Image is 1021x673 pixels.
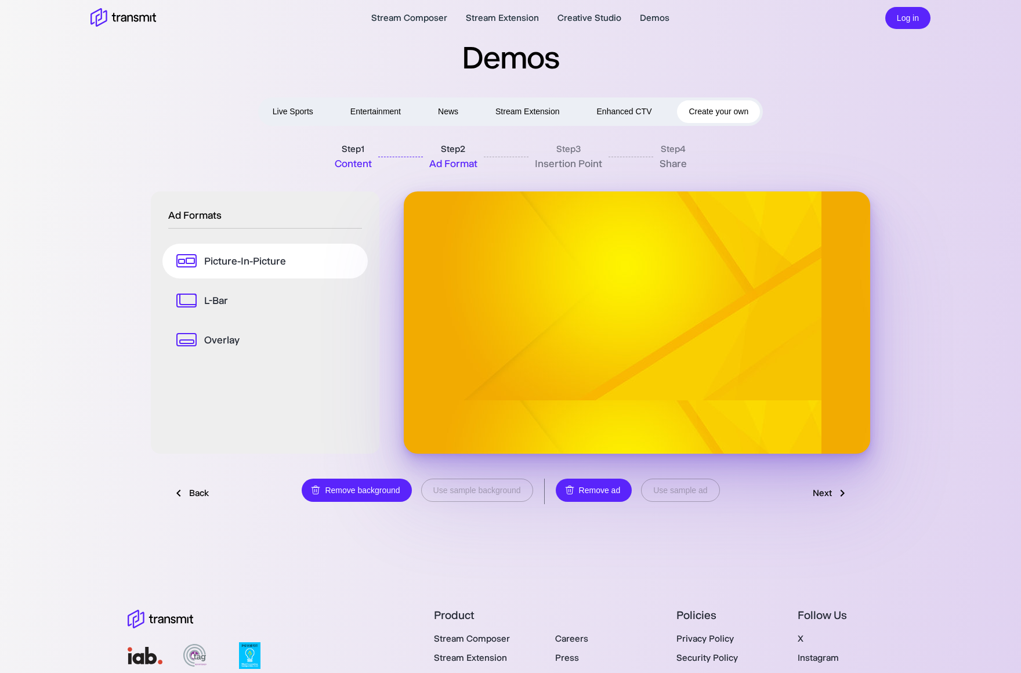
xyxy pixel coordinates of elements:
[339,100,412,123] button: Entertainment
[640,11,669,25] a: Demos
[885,12,931,23] a: Log in
[660,156,687,171] p: Share
[677,100,760,123] button: Create your own
[434,633,510,644] a: Stream Composer
[441,142,465,156] p: Step 2
[676,609,772,628] div: Policies
[661,142,685,156] p: Step 4
[302,479,411,502] button: Remove background
[239,642,260,669] img: Fast Company Most Innovative Companies 2022
[434,652,507,663] a: Stream Extension
[484,100,571,123] button: Stream Extension
[556,479,632,502] button: Remove ad
[128,647,162,664] img: iab Member
[434,609,651,628] div: Product
[556,142,581,156] p: Step 3
[65,37,956,78] h2: Demos
[798,633,803,644] a: X
[204,293,228,308] p: L-Bar
[676,633,734,644] a: Privacy Policy
[555,652,579,663] a: Press
[557,11,621,25] a: Creative Studio
[466,11,539,25] a: Stream Extension
[676,652,738,663] a: Security Policy
[204,332,240,348] p: Overlay
[204,254,286,269] p: Picture-In-Picture
[798,609,893,628] div: Follow Us
[426,100,470,123] button: News
[535,156,602,171] p: Insertion Point
[371,11,447,25] a: Stream Composer
[261,100,325,123] button: Live Sports
[689,104,748,119] span: Create your own
[160,482,220,504] a: Back
[162,244,368,278] a: Picture-In-Picture
[162,323,368,357] a: Overlay
[168,208,362,223] p: Ad Formats
[183,644,207,667] img: Tag Registered
[798,652,839,663] a: Instagram
[162,283,368,318] a: L-Bar
[585,100,664,123] button: Enhanced CTV
[342,142,364,156] p: Step 1
[885,7,931,30] button: Log in
[555,633,588,644] a: Careers
[335,156,372,171] p: Content
[429,156,477,171] p: Ad Format
[801,482,861,504] a: Next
